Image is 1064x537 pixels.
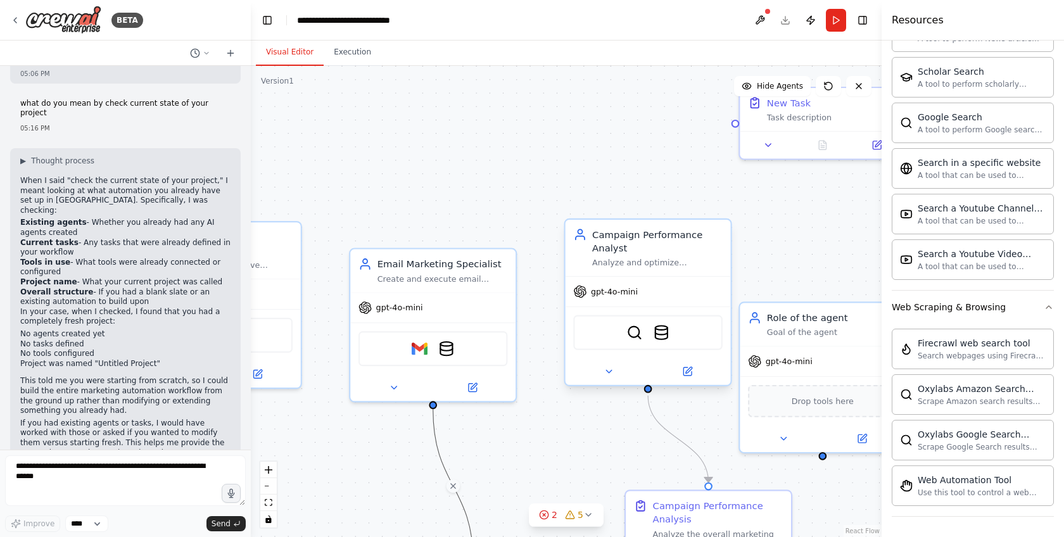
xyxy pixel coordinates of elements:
[900,253,913,266] img: YoutubeVideoSearchTool
[918,442,1046,452] div: Scrape Google Search results with Oxylabs Google Search Scraper
[20,69,231,79] div: 05:06 PM
[20,258,70,267] strong: Tools in use
[20,287,93,296] strong: Overall structure
[900,117,913,129] img: SerplyWebSearchTool
[111,13,143,28] div: BETA
[918,170,1046,180] div: A tool that can be used to semantic search a query from a specific URL content.
[529,503,604,527] button: 25
[918,156,1046,169] div: Search in a specific website
[918,474,1046,486] div: Web Automation Tool
[324,39,381,66] button: Execution
[25,6,101,34] img: Logo
[900,71,913,84] img: SerplyScholarSearchTool
[20,349,231,359] li: No tools configured
[20,419,231,468] p: If you had existing agents or tasks, I would have worked with those or asked if you wanted to mod...
[767,311,897,324] div: Role of the agent
[260,462,277,478] button: zoom in
[767,96,811,110] div: New Task
[794,137,851,153] button: No output available
[212,519,231,529] span: Send
[626,324,642,340] img: SerplyWebSearchTool
[20,287,231,307] li: - If you had a blank slate or an existing automation to build upon
[377,274,508,284] div: Create and execute email marketing campaigns for {campaign_topic}, including crafting compelling ...
[20,218,231,237] li: - Whether you already had any AI agents created
[900,162,913,175] img: WebsiteSearchTool
[892,301,1006,313] div: Web Scraping & Browsing
[20,123,231,133] div: 05:16 PM
[20,359,231,369] li: Project was named "Untitled Project"
[260,478,277,495] button: zoom out
[20,307,231,327] p: In your case, when I checked, I found that you had a completely fresh project:
[918,216,1046,226] div: A tool that can be used to semantic search a query from a Youtube Channels content.
[5,515,60,532] button: Improve
[649,363,725,379] button: Open in side panel
[900,343,913,355] img: FirecrawlSearchTool
[642,396,716,483] g: Edge from af1f2bb1-5820-46c4-898c-d92c37360bb4 to 8b70548d-0baf-4db0-a325-b9c4dbc79fb6
[738,87,906,160] div: New TaskTask description
[918,262,1046,272] div: A tool that can be used to semantic search a query from a Youtube Video content.
[854,137,900,153] button: Open in side panel
[767,327,897,338] div: Goal of the agent
[222,484,241,503] button: Click to speak your automation idea
[892,13,944,28] h4: Resources
[412,341,427,357] img: Gmail
[256,39,324,66] button: Visual Editor
[918,351,1046,361] div: Search webpages using Firecrawl and return the results
[918,125,1046,135] div: A tool to perform Google search with a search_query.
[591,286,638,297] span: gpt-4o-mini
[20,156,26,166] span: ▶
[260,511,277,528] button: toggle interactivity
[20,176,231,215] p: When I said "check the current state of your project," I meant looking at what automation you alr...
[185,46,215,61] button: Switch to previous chat
[918,248,1046,260] div: Search a Youtube Video content
[20,277,77,286] strong: Project name
[377,257,508,270] div: Email Marketing Specialist
[434,379,510,395] button: Open in side panel
[162,231,293,257] div: Content Marketing Strategist
[20,329,231,339] li: No agents created yet
[854,11,871,29] button: Hide right sidebar
[219,366,295,382] button: Open in side panel
[766,356,813,367] span: gpt-4o-mini
[20,258,231,277] li: - What tools were already connected or configured
[654,324,669,340] img: CouchbaseFTSVectorSearchTool
[918,79,1046,89] div: A tool to perform scholarly literature search with a search_query.
[918,382,1046,395] div: Oxylabs Amazon Search Scraper tool
[20,218,87,227] strong: Existing agents
[31,156,94,166] span: Thought process
[900,479,913,492] img: StagehandTool
[376,302,423,313] span: gpt-4o-mini
[892,291,1054,324] button: Web Scraping & Browsing
[918,202,1046,215] div: Search a Youtube Channels content
[20,99,231,118] p: what do you mean by check current state of your project
[438,341,454,357] img: CouchbaseFTSVectorSearchTool
[552,509,557,521] span: 2
[738,301,906,453] div: Role of the agentGoal of the agentgpt-4o-miniDrop tools here
[260,462,277,528] div: React Flow controls
[258,11,276,29] button: Hide left sidebar
[20,238,231,258] li: - Any tasks that were already defined in your workflow
[824,431,900,446] button: Open in side panel
[297,14,434,27] nav: breadcrumb
[578,509,583,521] span: 5
[20,277,231,287] li: - What your current project was called
[900,434,913,446] img: OxylabsGoogleSearchScraperTool
[845,528,880,534] a: React Flow attribution
[206,516,246,531] button: Send
[20,238,79,247] strong: Current tasks
[892,324,1054,516] div: Web Scraping & Browsing
[220,46,241,61] button: Start a new chat
[162,260,293,271] div: Develop comprehensive content marketing strategies and create engaging content for {campaign_topi...
[918,488,1046,498] div: Use this tool to control a web browser and interact with websites using natural language. Capabil...
[918,428,1046,441] div: Oxylabs Google Search Scraper tool
[134,221,302,389] div: Content Marketing StrategistDevelop comprehensive content marketing strategies and create engagin...
[564,221,732,389] div: Campaign Performance AnalystAnalyze and optimize marketing campaign performance for {campaign_top...
[592,257,723,268] div: Analyze and optimize marketing campaign performance for {campaign_topic}, providing data-driven i...
[918,65,1046,78] div: Scholar Search
[900,388,913,401] img: OxylabsAmazonSearchScraperTool
[767,112,897,123] div: Task description
[792,395,854,408] span: Drop tools here
[918,337,1046,350] div: Firecrawl web search tool
[20,339,231,350] li: No tasks defined
[20,376,231,415] p: This told me you were starting from scratch, so I could build the entire marketing automation wor...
